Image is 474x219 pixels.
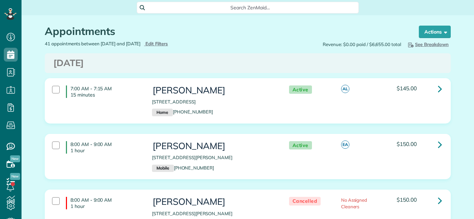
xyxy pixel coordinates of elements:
[397,140,417,147] span: $150.00
[341,197,367,209] span: No Assigned Cleaners
[289,85,312,94] span: Active
[145,41,168,46] span: Edit Filters
[152,165,173,172] small: Mobile
[152,109,172,116] small: Home
[405,40,451,48] button: See Breakdown
[53,58,442,68] h3: [DATE]
[10,173,20,180] span: New
[70,92,142,98] p: 15 minutes
[341,140,349,149] span: EA
[289,197,321,206] span: Cancelled
[341,85,349,93] span: AL
[397,196,417,203] span: $150.00
[289,141,312,150] span: Active
[397,85,417,92] span: $145.00
[152,210,275,217] p: [STREET_ADDRESS][PERSON_NAME]
[152,165,214,171] a: Mobile[PHONE_NUMBER]
[70,203,142,209] p: 1 hour
[152,141,275,151] h3: [PERSON_NAME]
[40,40,248,47] div: 41 appointments between [DATE] and [DATE]
[152,197,275,207] h3: [PERSON_NAME]
[407,42,449,47] span: See Breakdown
[10,155,20,162] span: New
[152,99,275,105] p: [STREET_ADDRESS]
[323,41,401,48] span: Revenue: $0.00 paid / $6,655.00 total
[144,41,168,46] a: Edit Filters
[152,109,213,115] a: Home[PHONE_NUMBER]
[152,85,275,95] h3: [PERSON_NAME]
[66,141,142,154] h4: 8:00 AM - 9:00 AM
[66,85,142,98] h4: 7:00 AM - 7:15 AM
[419,26,451,38] button: Actions
[70,147,142,154] p: 1 hour
[66,197,142,209] h4: 8:00 AM - 9:00 AM
[45,26,406,37] h1: Appointments
[152,154,275,161] p: [STREET_ADDRESS][PERSON_NAME]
